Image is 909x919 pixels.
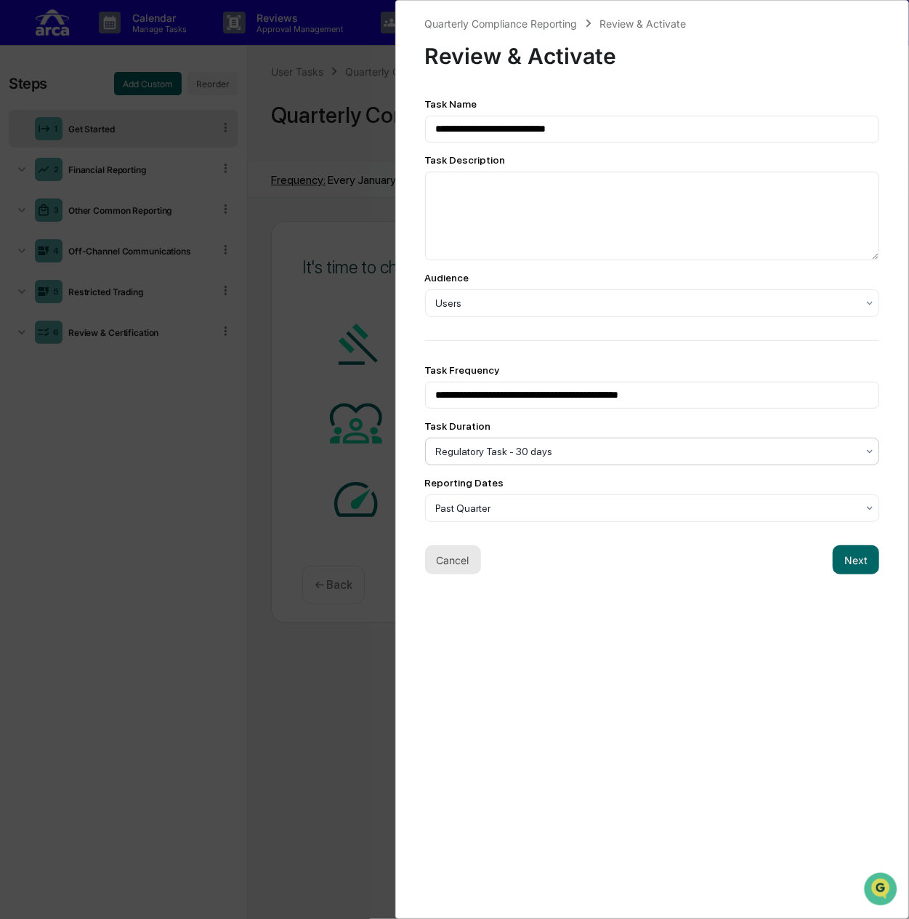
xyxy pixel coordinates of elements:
[599,17,686,30] div: Review & Activate
[833,545,879,574] button: Next
[862,871,902,910] iframe: Open customer support
[425,154,880,166] div: Task Description
[425,17,578,30] div: Quarterly Compliance Reporting
[425,31,880,69] div: Review & Activate
[425,98,880,110] div: Task Name
[425,272,469,284] div: Audience
[49,457,184,468] div: We're available if you need us!
[49,442,238,457] div: Start new chat
[425,545,481,574] button: Cancel
[38,12,55,29] img: Go home
[15,442,41,468] img: 1746055101610-c473b297-6a78-478c-a979-82029cc54cd1
[425,420,491,432] div: Task Duration
[425,364,880,376] div: Task Frequency
[247,446,264,464] button: Start new chat
[15,12,32,29] button: back
[425,477,504,489] div: Reporting Dates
